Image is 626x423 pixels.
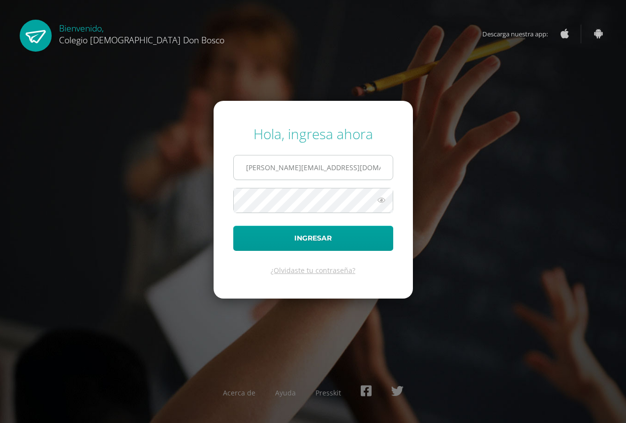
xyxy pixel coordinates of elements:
[315,388,341,397] a: Presskit
[233,226,393,251] button: Ingresar
[59,20,224,46] div: Bienvenido,
[482,25,558,43] span: Descarga nuestra app:
[233,124,393,143] div: Hola, ingresa ahora
[275,388,296,397] a: Ayuda
[59,34,224,46] span: Colegio [DEMOGRAPHIC_DATA] Don Bosco
[223,388,255,397] a: Acerca de
[234,155,393,180] input: Correo electrónico o usuario
[271,266,355,275] a: ¿Olvidaste tu contraseña?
